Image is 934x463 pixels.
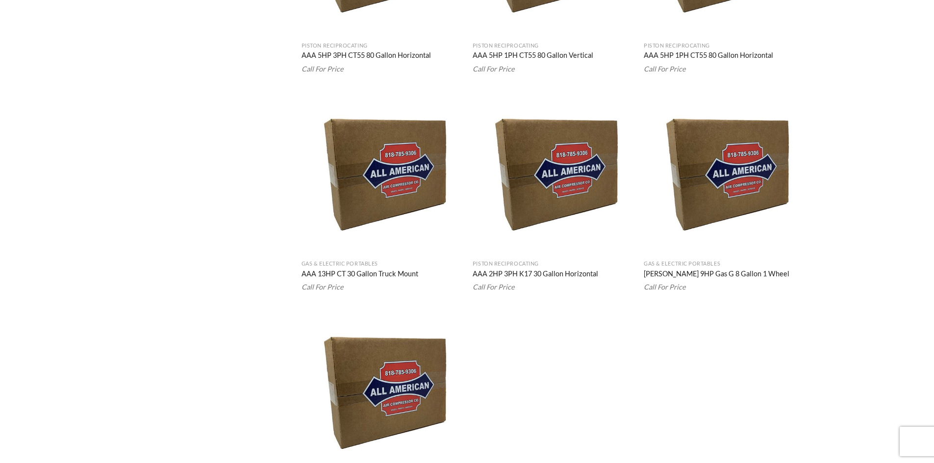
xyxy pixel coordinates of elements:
[644,51,773,62] a: AAA 5HP 1PH CT55 80 Gallon Horizontal
[473,65,515,73] em: Call For Price
[473,43,634,49] p: Piston Reciprocating
[473,269,598,280] a: AAA 2HP 3PH K17 30 Gallon Horizontal
[302,43,463,49] p: Piston Reciprocating
[473,94,634,256] img: Placeholder
[473,51,593,62] a: AAA 5HP 1PH CT55 80 Gallon Vertical
[302,283,344,291] em: Call For Price
[644,269,789,280] a: [PERSON_NAME] 9HP Gas G 8 Gallon 1 Wheel
[644,283,686,291] em: Call For Price
[473,283,515,291] em: Call For Price
[302,94,463,256] img: Placeholder
[302,269,418,280] a: AAA 13HP CT 30 Gallon Truck Mount
[644,43,806,49] p: Piston Reciprocating
[302,261,463,267] p: Gas & Electric Portables
[644,261,806,267] p: Gas & Electric Portables
[302,65,344,73] em: Call For Price
[473,261,634,267] p: Piston Reciprocating
[302,51,431,62] a: AAA 5HP 3PH CT55 80 Gallon Horizontal
[644,65,686,73] em: Call For Price
[644,94,806,256] img: Placeholder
